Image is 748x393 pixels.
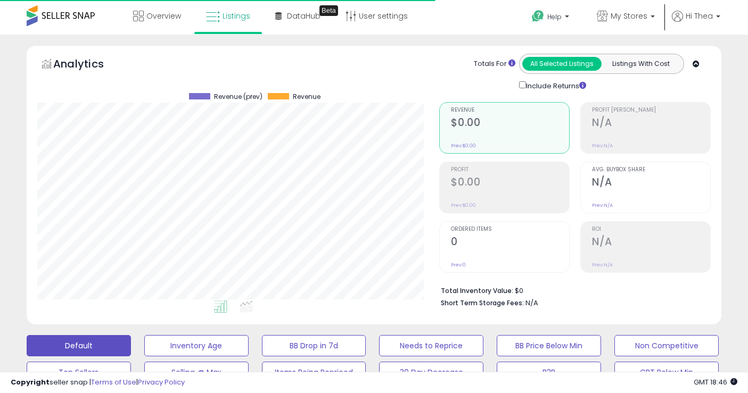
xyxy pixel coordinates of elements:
span: Revenue [451,107,569,113]
button: BB Price Below Min [497,335,601,356]
span: Profit [451,167,569,173]
span: My Stores [611,11,647,21]
span: Avg. Buybox Share [592,167,710,173]
span: Revenue [293,93,320,101]
div: Totals For [474,59,515,69]
button: Needs to Reprice [379,335,483,356]
b: Short Term Storage Fees: [441,298,524,307]
span: N/A [525,298,538,308]
div: seller snap | | [11,378,185,388]
button: 30 Day Decrease [379,362,483,383]
span: Ordered Items [451,227,569,232]
button: Selling @ Max [144,362,249,383]
small: Prev: N/A [592,262,613,268]
h2: N/A [592,176,710,190]
button: Default [27,335,131,356]
button: CPT Below Min [614,362,719,383]
h2: N/A [592,236,710,250]
small: Prev: 0 [451,262,466,268]
button: Non Competitive [614,335,719,356]
small: Prev: N/A [592,143,613,149]
span: 2025-09-8 18:46 GMT [694,377,737,387]
button: B2B [497,362,601,383]
div: Include Returns [511,79,599,91]
span: Profit [PERSON_NAME] [592,107,710,113]
span: Overview [146,11,181,21]
h2: $0.00 [451,176,569,190]
span: Revenue (prev) [214,93,262,101]
h2: $0.00 [451,116,569,131]
button: Inventory Age [144,335,249,356]
button: BB Drop in 7d [262,335,366,356]
strong: Copyright [11,377,50,387]
small: Prev: N/A [592,202,613,208]
h2: 0 [451,236,569,250]
h2: N/A [592,116,710,131]
span: Help [547,12,562,21]
small: Prev: $0.00 [451,202,476,208]
i: Get Help [531,10,545,23]
small: Prev: $0.00 [451,143,476,149]
div: Tooltip anchor [319,5,338,16]
span: ROI [592,227,710,232]
button: Listings With Cost [601,57,680,71]
span: Listings [223,11,250,21]
a: Hi Thea [672,11,720,35]
a: Help [523,2,580,35]
span: DataHub [287,11,320,21]
button: Items Being Repriced [262,362,366,383]
button: All Selected Listings [522,57,602,71]
li: $0 [441,283,703,296]
a: Terms of Use [91,377,136,387]
button: Top Sellers [27,362,131,383]
span: Hi Thea [686,11,713,21]
b: Total Inventory Value: [441,286,513,295]
a: Privacy Policy [138,377,185,387]
h5: Analytics [53,56,125,74]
